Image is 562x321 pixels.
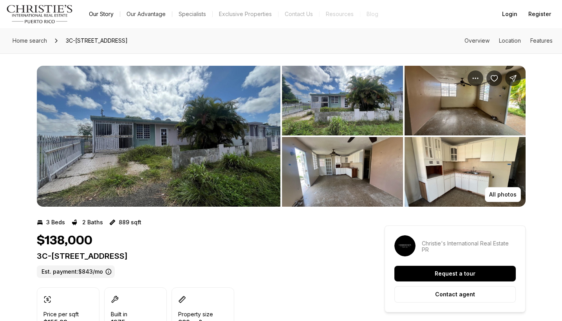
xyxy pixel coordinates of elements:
[422,240,516,253] p: Christie's International Real Estate PR
[502,11,517,17] span: Login
[6,5,73,23] img: logo
[435,271,475,277] p: Request a tour
[37,66,280,207] li: 1 of 5
[37,251,356,261] p: 3C-[STREET_ADDRESS]
[37,66,280,207] button: View image gallery
[485,187,521,202] button: All photos
[435,291,475,298] p: Contact agent
[278,9,319,20] button: Contact Us
[63,34,131,47] span: 3C-[STREET_ADDRESS]
[405,137,526,207] button: View image gallery
[282,66,526,207] li: 2 of 5
[37,66,526,207] div: Listing Photos
[320,9,360,20] a: Resources
[82,219,103,225] p: 2 Baths
[213,9,278,20] a: Exclusive Properties
[37,265,115,278] label: Est. payment: $843/mo
[111,311,127,317] p: Built in
[497,6,522,22] button: Login
[119,219,141,225] p: 889 sqft
[178,311,213,317] p: Property size
[282,66,403,135] button: View image gallery
[394,266,516,281] button: Request a tour
[120,9,172,20] a: Our Advantage
[486,70,502,86] button: Save Property: 3C-21 Monaco St VILLA DEL REY
[528,11,551,17] span: Register
[9,34,50,47] a: Home search
[489,191,517,198] p: All photos
[464,37,490,44] a: Skip to: Overview
[43,311,79,317] p: Price per sqft
[530,37,553,44] a: Skip to: Features
[83,9,120,20] a: Our Story
[360,9,385,20] a: Blog
[405,66,526,135] button: View image gallery
[46,219,65,225] p: 3 Beds
[505,70,521,86] button: Share Property: 3C-21 Monaco St VILLA DEL REY
[464,38,553,44] nav: Page section menu
[468,70,483,86] button: Property options
[282,137,403,207] button: View image gallery
[394,286,516,303] button: Contact agent
[37,233,92,248] h1: $138,000
[499,37,521,44] a: Skip to: Location
[172,9,212,20] a: Specialists
[524,6,556,22] button: Register
[13,37,47,44] span: Home search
